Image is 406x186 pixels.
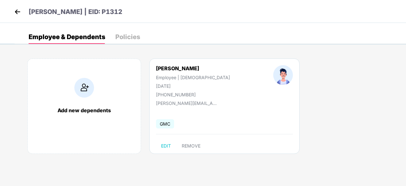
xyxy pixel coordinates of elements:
[156,75,230,80] div: Employee | [DEMOGRAPHIC_DATA]
[182,143,200,148] span: REMOVE
[29,34,105,40] div: Employee & Dependents
[13,7,22,17] img: back
[115,34,140,40] div: Policies
[177,141,206,151] button: REMOVE
[34,107,134,114] div: Add new dependents
[156,65,230,72] div: [PERSON_NAME]
[156,119,174,128] span: GMC
[156,92,230,97] div: [PHONE_NUMBER]
[74,78,94,98] img: addIcon
[156,100,220,106] div: [PERSON_NAME][EMAIL_ADDRESS][DOMAIN_NAME]
[156,141,176,151] button: EDIT
[29,7,122,17] p: [PERSON_NAME] | EID: P1312
[273,65,293,85] img: profileImage
[156,83,230,89] div: [DATE]
[161,143,171,148] span: EDIT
